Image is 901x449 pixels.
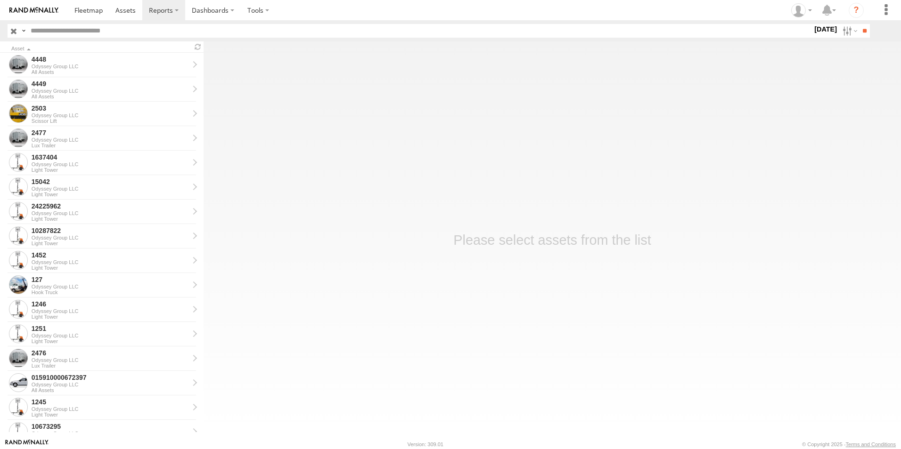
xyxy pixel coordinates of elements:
label: [DATE] [812,24,839,34]
div: Light Tower [32,412,189,417]
div: 24225962 - View Asset History [32,202,189,210]
div: Odyssey Group LLC [32,382,189,387]
div: Light Tower [32,265,189,271]
div: 4449 - View Asset History [32,80,189,88]
div: Light Tower [32,314,189,320]
div: Odyssey Group LLC [32,284,189,289]
div: Lux Trailer [32,363,189,369]
div: Odyssey Group LLC [32,210,189,216]
div: Odyssey Group LLC [32,235,189,241]
div: Scissor Lift [32,118,189,124]
div: 4448 - View Asset History [32,55,189,64]
div: Odyssey Group LLC [32,333,189,338]
label: Search Query [20,24,27,38]
div: Click to Sort [11,47,188,51]
div: Hook Truck [32,289,189,295]
div: Odyssey Group LLC [32,186,189,192]
div: Ed Pruneda [788,3,815,17]
div: 1637404 - View Asset History [32,153,189,161]
div: 015910000672397 - View Asset History [32,373,189,382]
div: Odyssey Group LLC [32,64,189,69]
div: 127 - View Asset History [32,275,189,284]
div: Odyssey Group LLC [32,112,189,118]
label: Search Filter Options [839,24,859,38]
div: All Assets [32,94,189,99]
div: Odyssey Group LLC [32,88,189,94]
div: 1452 - View Asset History [32,251,189,259]
div: Version: 309.01 [408,441,443,447]
div: © Copyright 2025 - [802,441,896,447]
div: Light Tower [32,338,189,344]
div: Odyssey Group LLC [32,137,189,143]
div: 1245 - View Asset History [32,398,189,406]
div: All Assets [32,69,189,75]
div: 15042 - View Asset History [32,177,189,186]
div: 2477 - View Asset History [32,128,189,137]
div: All Assets [32,387,189,393]
div: 2503 - View Asset History [32,104,189,112]
img: rand-logo.svg [9,7,58,14]
div: Odyssey Group LLC [32,308,189,314]
div: 2476 - View Asset History [32,349,189,357]
a: Visit our Website [5,440,49,449]
div: Odyssey Group LLC [32,259,189,265]
div: Light Tower [32,167,189,173]
div: Odyssey Group LLC [32,161,189,167]
i: ? [849,3,864,18]
div: 1251 - View Asset History [32,324,189,333]
span: Refresh [192,42,204,51]
div: 10287822 - View Asset History [32,226,189,235]
div: Light Tower [32,192,189,197]
div: Lux Trailer [32,143,189,148]
div: Odyssey Group LLC [32,406,189,412]
a: Terms and Conditions [846,441,896,447]
div: Odyssey Group LLC [32,431,189,436]
div: Light Tower [32,241,189,246]
div: 1246 - View Asset History [32,300,189,308]
div: Light Tower [32,216,189,222]
div: 10673295 - View Asset History [32,422,189,431]
div: Odyssey Group LLC [32,357,189,363]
